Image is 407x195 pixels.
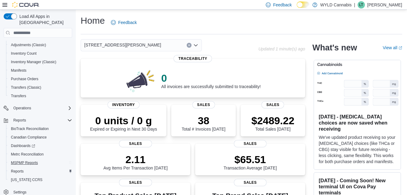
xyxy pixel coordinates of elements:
[6,176,75,184] button: [US_STATE] CCRS
[234,179,267,186] span: Sales
[12,2,39,8] img: Cova
[6,150,75,159] button: Metrc Reconciliation
[107,101,140,108] span: Inventory
[17,13,72,26] span: Load All Apps in [GEOGRAPHIC_DATA]
[262,101,284,108] span: Sales
[8,67,72,74] span: Manifests
[6,142,75,150] a: Dashboards
[320,1,352,9] p: WYLD Cannabis
[11,152,44,157] span: Metrc Reconciliation
[8,75,72,83] span: Purchase Orders
[182,115,225,132] div: Total # Invoices [DATE]
[8,168,26,175] a: Reports
[125,68,156,93] img: 0
[161,72,261,89] div: All invoices are successfully submitted to traceability!
[8,50,72,57] span: Inventory Count
[8,142,72,149] span: Dashboards
[8,92,28,100] a: Transfers
[193,43,198,48] button: Open list of options
[192,101,215,108] span: Sales
[8,92,72,100] span: Transfers
[11,104,34,112] button: Operations
[11,169,24,174] span: Reports
[6,167,75,176] button: Reports
[11,160,38,165] span: MSPMP Reports
[1,104,75,112] button: Operations
[182,115,225,127] p: 38
[8,84,44,91] a: Transfers (Classic)
[11,117,72,124] span: Reports
[8,58,72,66] span: Inventory Manager (Classic)
[187,43,192,48] button: Clear input
[13,118,26,123] span: Reports
[8,168,72,175] span: Reports
[11,85,41,90] span: Transfers (Classic)
[90,115,157,132] div: Expired or Expiring in Next 30 Days
[8,75,41,83] a: Purchase Orders
[6,92,75,100] button: Transfers
[90,115,157,127] p: 0 units / 0 g
[8,125,51,132] a: BioTrack Reconciliation
[8,151,46,158] a: Metrc Reconciliation
[81,15,105,27] h1: Home
[11,43,46,47] span: Adjustments (Classic)
[13,190,26,195] span: Settings
[11,126,49,131] span: BioTrack Reconciliation
[11,117,28,124] button: Reports
[8,41,72,49] span: Adjustments (Classic)
[8,67,29,74] a: Manifests
[273,2,292,8] span: Feedback
[354,1,355,9] p: |
[11,60,56,64] span: Inventory Manager (Classic)
[11,143,35,148] span: Dashboards
[259,46,305,51] p: Updated 1 minute(s) ago
[6,41,75,49] button: Adjustments (Classic)
[11,51,37,56] span: Inventory Count
[11,77,38,81] span: Purchase Orders
[8,142,38,149] a: Dashboards
[8,176,72,183] span: Washington CCRS
[11,68,26,73] span: Manifests
[297,2,309,8] input: Dark Mode
[161,72,261,84] p: 0
[358,1,365,9] div: Lucas Todd
[319,114,396,132] h3: [DATE] - [MEDICAL_DATA] choices are now saved when receiving
[103,153,168,166] p: 2.11
[224,153,277,166] p: $65.51
[8,134,72,141] span: Canadian Compliance
[108,16,139,29] a: Feedback
[8,159,40,166] a: MSPMP Reports
[224,153,277,170] div: Transaction Average [DATE]
[367,1,402,9] p: [PERSON_NAME]
[6,58,75,66] button: Inventory Manager (Classic)
[8,50,39,57] a: Inventory Count
[6,133,75,142] button: Canadian Compliance
[1,116,75,125] button: Reports
[119,140,152,147] span: Sales
[11,177,42,182] span: [US_STATE] CCRS
[8,159,72,166] span: MSPMP Reports
[8,41,48,49] a: Adjustments (Classic)
[8,176,45,183] a: [US_STATE] CCRS
[319,134,396,165] p: We've updated product receiving so your [MEDICAL_DATA] choices (like THCa or CBG) stay visible fo...
[103,153,168,170] div: Avg Items Per Transaction [DATE]
[13,106,31,111] span: Operations
[84,41,161,49] span: [STREET_ADDRESS][PERSON_NAME]
[8,58,59,66] a: Inventory Manager (Classic)
[312,43,357,53] h2: What's new
[6,66,75,75] button: Manifests
[251,115,294,127] p: $2489.22
[6,159,75,167] button: MSPMP Reports
[8,151,72,158] span: Metrc Reconciliation
[174,55,212,62] span: Traceability
[234,140,267,147] span: Sales
[6,125,75,133] button: BioTrack Reconciliation
[11,104,72,112] span: Operations
[8,125,72,132] span: BioTrack Reconciliation
[11,94,26,98] span: Transfers
[6,75,75,83] button: Purchase Orders
[251,115,294,132] div: Total Sales [DATE]
[8,84,72,91] span: Transfers (Classic)
[383,45,402,50] a: View allExternal link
